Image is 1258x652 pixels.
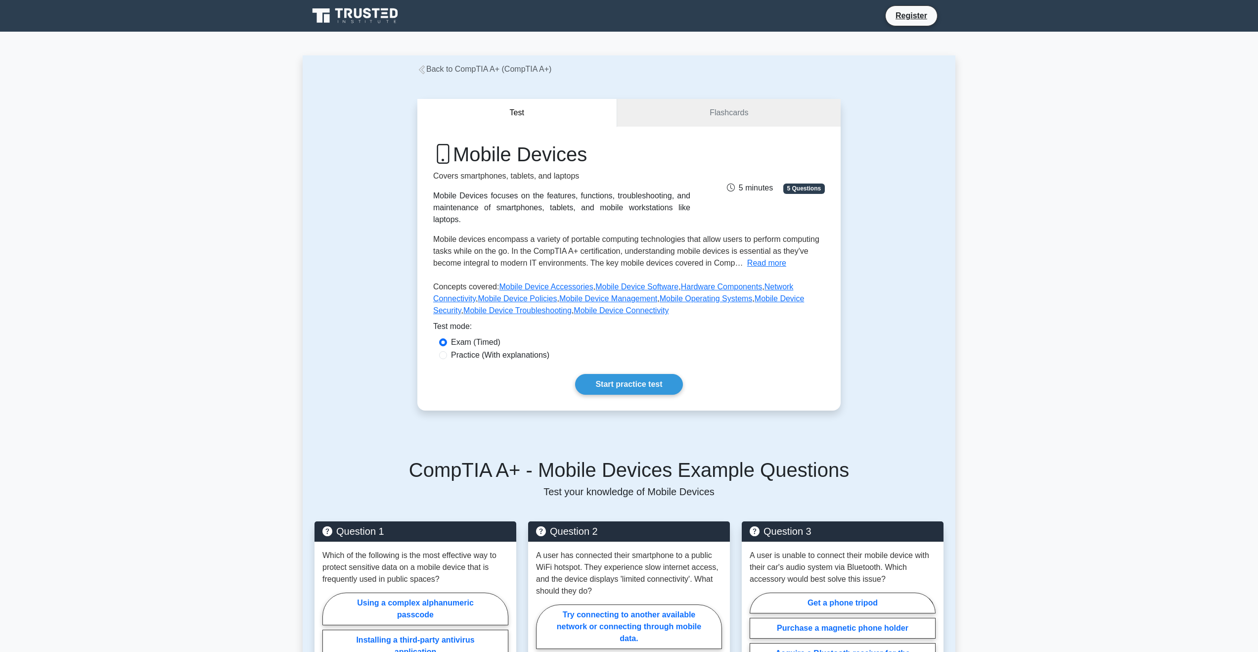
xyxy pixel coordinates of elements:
a: Mobile Device Management [559,294,657,303]
a: Mobile Operating Systems [660,294,753,303]
a: Hardware Components [681,282,763,291]
span: 5 Questions [783,184,825,193]
a: Back to CompTIA A+ (CompTIA A+) [417,65,551,73]
p: Test your knowledge of Mobile Devices [314,486,943,498]
span: 5 minutes [727,184,773,192]
span: Mobile devices encompass a variety of portable computing technologies that allow users to perform... [433,235,819,267]
a: Start practice test [575,374,682,395]
label: Exam (Timed) [451,336,500,348]
a: Flashcards [617,99,841,127]
a: Mobile Device Connectivity [574,306,669,315]
p: Concepts covered: , , , , , , , , , [433,281,825,321]
label: Get a phone tripod [750,593,936,613]
a: Mobile Device Troubleshooting [463,306,572,315]
a: Mobile Device Policies [478,294,557,303]
h5: Question 2 [536,525,722,537]
label: Try connecting to another available network or connecting through mobile data. [536,605,722,649]
h5: Question 3 [750,525,936,537]
h1: Mobile Devices [433,142,690,166]
p: Which of the following is the most effective way to protect sensitive data on a mobile device tha... [322,550,508,585]
div: Mobile Devices focuses on the features, functions, troubleshooting, and maintenance of smartphone... [433,190,690,226]
button: Read more [747,257,786,269]
h5: CompTIA A+ - Mobile Devices Example Questions [314,458,943,482]
button: Test [417,99,617,127]
label: Purchase a magnetic phone holder [750,618,936,639]
p: A user is unable to connect their mobile device with their car's audio system via Bluetooth. Whic... [750,550,936,585]
label: Practice (With explanations) [451,349,549,361]
h5: Question 1 [322,525,508,537]
p: Covers smartphones, tablets, and laptops [433,170,690,182]
p: A user has connected their smartphone to a public WiFi hotspot. They experience slow internet acc... [536,550,722,597]
a: Register [890,9,933,22]
a: Mobile Device Accessories [499,282,593,291]
div: Test mode: [433,321,825,336]
a: Mobile Device Software [595,282,678,291]
label: Using a complex alphanumeric passcode [322,593,508,625]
